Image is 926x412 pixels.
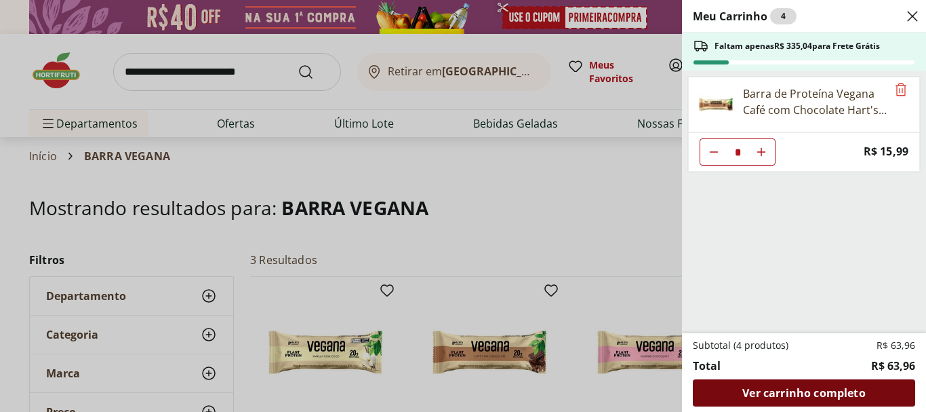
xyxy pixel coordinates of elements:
[742,388,865,398] span: Ver carrinho completo
[893,82,909,98] button: Remove
[864,143,908,161] span: R$ 15,99
[693,358,721,374] span: Total
[714,41,880,52] span: Faltam apenas R$ 335,04 para Frete Grátis
[727,139,748,165] input: Quantidade Atual
[693,339,788,352] span: Subtotal (4 produtos)
[697,86,735,124] img: Barra de Proteína Vegana Café com Chocolate Hart's 70g
[877,339,915,352] span: R$ 63,96
[871,358,915,374] span: R$ 63,96
[700,138,727,166] button: Diminuir Quantidade
[770,8,797,24] div: 4
[693,8,797,24] h2: Meu Carrinho
[748,138,775,166] button: Aumentar Quantidade
[693,379,915,407] a: Ver carrinho completo
[743,86,887,118] div: Barra de Proteína Vegana Café com Chocolate Hart's 70g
